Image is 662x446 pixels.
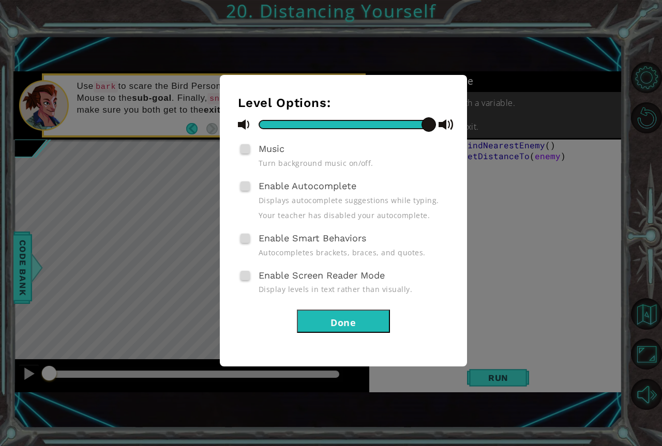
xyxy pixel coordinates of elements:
[259,248,449,257] span: Autocompletes brackets, braces, and quotes.
[259,143,284,154] span: Music
[259,233,366,243] span: Enable Smart Behaviors
[259,195,449,205] span: Displays autocomplete suggestions while typing.
[238,96,449,110] h3: Level Options:
[259,284,449,294] span: Display levels in text rather than visually.
[259,270,385,281] span: Enable Screen Reader Mode
[259,158,449,168] span: Turn background music on/off.
[297,310,390,333] button: Done
[259,210,449,220] span: Your teacher has disabled your autocomplete.
[259,180,356,191] span: Enable Autocomplete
